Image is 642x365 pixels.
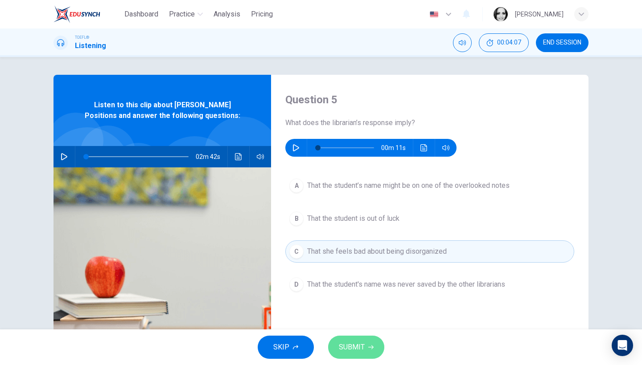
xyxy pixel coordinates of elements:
button: BThat the student is out of luck [285,207,574,230]
div: Open Intercom Messenger [612,335,633,356]
button: Pricing [247,6,276,22]
div: [PERSON_NAME] [515,9,564,20]
button: Practice [165,6,206,22]
button: 00:04:07 [479,33,529,52]
img: en [428,11,440,18]
div: A [289,178,304,193]
button: Click to see the audio transcription [231,146,246,167]
span: Dashboard [124,9,158,20]
span: 00:04:07 [497,39,521,46]
span: SUBMIT [339,341,365,353]
span: That she feels bad about being disorganized [307,246,447,257]
span: TOEFL® [75,34,89,41]
span: That the student's name was never saved by the other librarians [307,279,505,290]
span: Analysis [214,9,240,20]
span: Practice [169,9,195,20]
button: SUBMIT [328,336,384,359]
button: Analysis [210,6,244,22]
img: EduSynch logo [53,5,100,23]
span: That the student’s name might be on one of the overlooked notes [307,180,510,191]
span: END SESSION [543,39,581,46]
span: What does the librarian’s response imply? [285,118,574,128]
button: DThat the student's name was never saved by the other librarians [285,273,574,296]
span: 02m 42s [196,146,227,167]
button: CThat she feels bad about being disorganized [285,240,574,263]
button: Dashboard [121,6,162,22]
h4: Question 5 [285,93,574,107]
button: SKIP [258,336,314,359]
span: Pricing [251,9,273,20]
span: SKIP [273,341,289,353]
a: EduSynch logo [53,5,121,23]
img: Profile picture [494,7,508,21]
h1: Listening [75,41,106,51]
div: Mute [453,33,472,52]
button: AThat the student’s name might be on one of the overlooked notes [285,174,574,197]
span: 00m 11s [381,139,413,157]
span: Listen to this clip about [PERSON_NAME] Positions and answer the following questions: [82,100,242,121]
button: Click to see the audio transcription [417,139,431,157]
div: B [289,211,304,226]
div: Hide [479,33,529,52]
span: That the student is out of luck [307,213,399,224]
div: C [289,244,304,259]
button: END SESSION [536,33,588,52]
div: D [289,277,304,292]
